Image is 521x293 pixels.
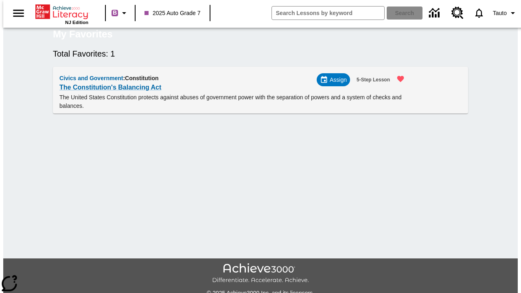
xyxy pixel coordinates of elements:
span: Civics and Government [59,75,123,81]
span: : Constitution [123,75,158,81]
span: NJ Edition [65,20,88,25]
a: Notifications [468,2,490,24]
a: Resource Center, Will open in new tab [447,2,468,24]
div: Home [35,3,88,25]
button: 5-Step Lesson [353,73,393,87]
button: Profile/Settings [490,6,521,20]
span: B [113,8,117,18]
a: Home [35,4,88,20]
button: Open side menu [7,1,31,25]
button: Remove from Favorites [392,70,409,88]
span: Assign [330,76,347,84]
span: 5-Step Lesson [357,76,390,84]
a: Data Center [424,2,447,24]
a: The Constitution's Balancing Act [59,82,161,93]
img: Achieve3000 Differentiate Accelerate Achieve [212,263,309,284]
button: Boost Class color is purple. Change class color [108,6,132,20]
span: 2025 Auto Grade 7 [144,9,201,17]
div: Assign Choose Dates [317,73,350,86]
h5: My Favorites [53,28,113,41]
p: The United States Constitution protects against abuses of government power with the separation of... [59,93,409,110]
input: search field [272,7,384,20]
span: Tauto [493,9,507,17]
h6: Total Favorites: 1 [53,47,468,60]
